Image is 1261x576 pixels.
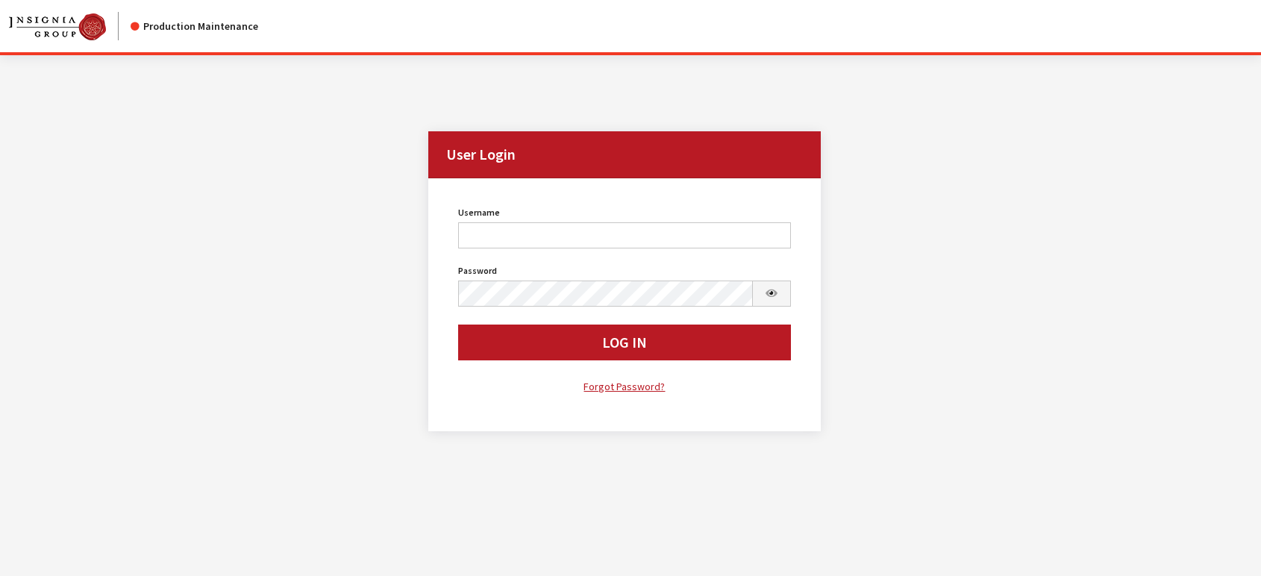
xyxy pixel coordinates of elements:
a: Insignia Group logo [9,12,131,40]
div: Production Maintenance [131,19,258,34]
a: Forgot Password? [458,378,791,395]
label: Password [458,264,497,278]
button: Log In [458,325,791,360]
h2: User Login [428,131,821,178]
img: Catalog Maintenance [9,13,106,40]
label: Username [458,206,500,219]
button: Show Password [752,281,791,307]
